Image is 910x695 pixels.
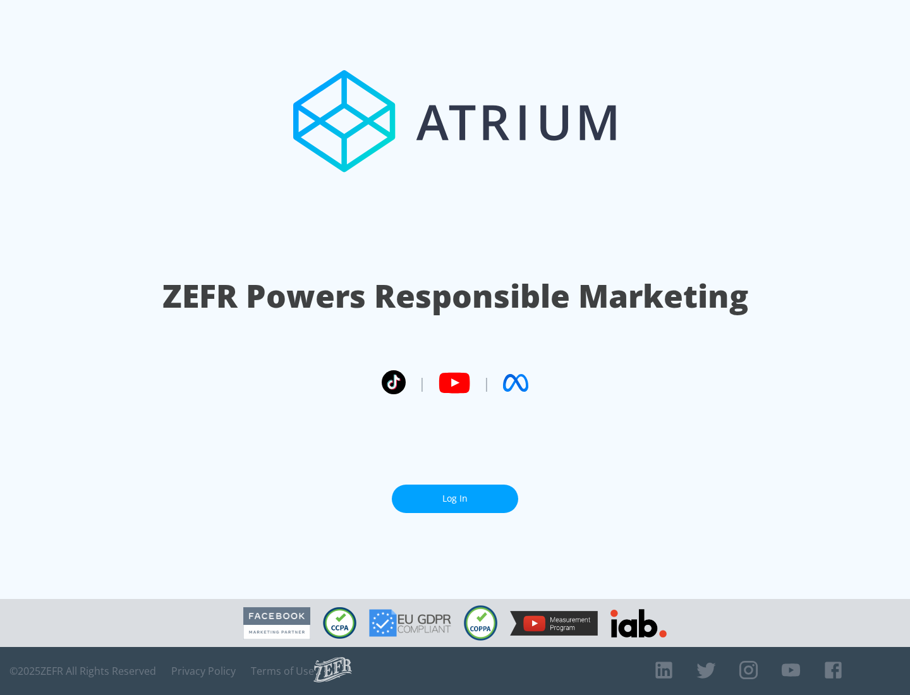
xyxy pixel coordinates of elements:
img: YouTube Measurement Program [510,611,598,636]
span: | [483,373,490,392]
span: | [418,373,426,392]
img: CCPA Compliant [323,607,356,639]
span: © 2025 ZEFR All Rights Reserved [9,665,156,677]
a: Terms of Use [251,665,314,677]
img: COPPA Compliant [464,605,497,641]
h1: ZEFR Powers Responsible Marketing [162,274,748,318]
img: Facebook Marketing Partner [243,607,310,639]
img: IAB [610,609,667,638]
img: GDPR Compliant [369,609,451,637]
a: Privacy Policy [171,665,236,677]
a: Log In [392,485,518,513]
